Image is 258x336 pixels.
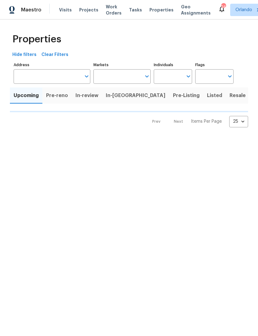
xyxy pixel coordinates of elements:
[221,4,226,10] div: 24
[59,7,72,13] span: Visits
[226,72,234,81] button: Open
[10,49,39,61] button: Hide filters
[41,51,68,59] span: Clear Filters
[191,118,222,125] p: Items Per Page
[39,49,71,61] button: Clear Filters
[12,51,37,59] span: Hide filters
[82,72,91,81] button: Open
[14,91,39,100] span: Upcoming
[143,72,151,81] button: Open
[93,63,151,67] label: Markets
[14,63,90,67] label: Address
[154,63,192,67] label: Individuals
[173,91,200,100] span: Pre-Listing
[195,63,234,67] label: Flags
[181,4,211,16] span: Geo Assignments
[21,7,41,13] span: Maestro
[149,7,174,13] span: Properties
[79,7,98,13] span: Projects
[106,91,166,100] span: In-[GEOGRAPHIC_DATA]
[229,113,248,130] div: 25
[75,91,98,100] span: In-review
[46,91,68,100] span: Pre-reno
[129,8,142,12] span: Tasks
[146,116,248,127] nav: Pagination Navigation
[106,4,122,16] span: Work Orders
[235,7,252,13] span: Orlando
[12,36,61,42] span: Properties
[184,72,193,81] button: Open
[207,91,222,100] span: Listed
[230,91,246,100] span: Resale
